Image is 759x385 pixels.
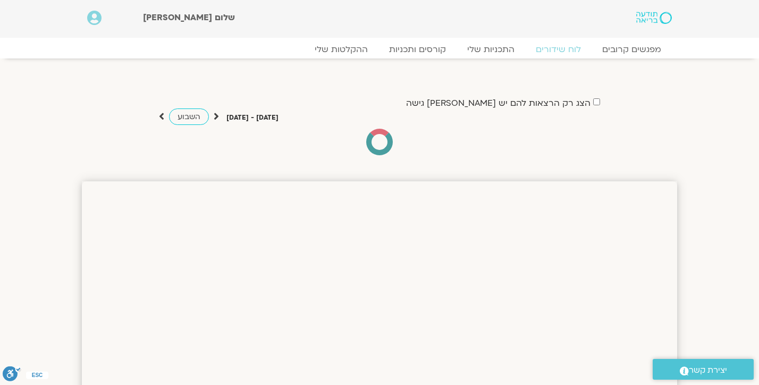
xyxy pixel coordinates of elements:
[406,98,591,108] label: הצג רק הרצאות להם יש [PERSON_NAME] גישה
[304,44,378,55] a: ההקלטות שלי
[169,108,209,125] a: השבוע
[226,112,279,123] p: [DATE] - [DATE]
[525,44,592,55] a: לוח שידורים
[143,12,235,23] span: שלום [PERSON_NAME]
[457,44,525,55] a: התכניות שלי
[378,44,457,55] a: קורסים ותכניות
[653,359,754,380] a: יצירת קשר
[87,44,672,55] nav: Menu
[592,44,672,55] a: מפגשים קרובים
[689,363,727,378] span: יצירת קשר
[178,112,200,122] span: השבוע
